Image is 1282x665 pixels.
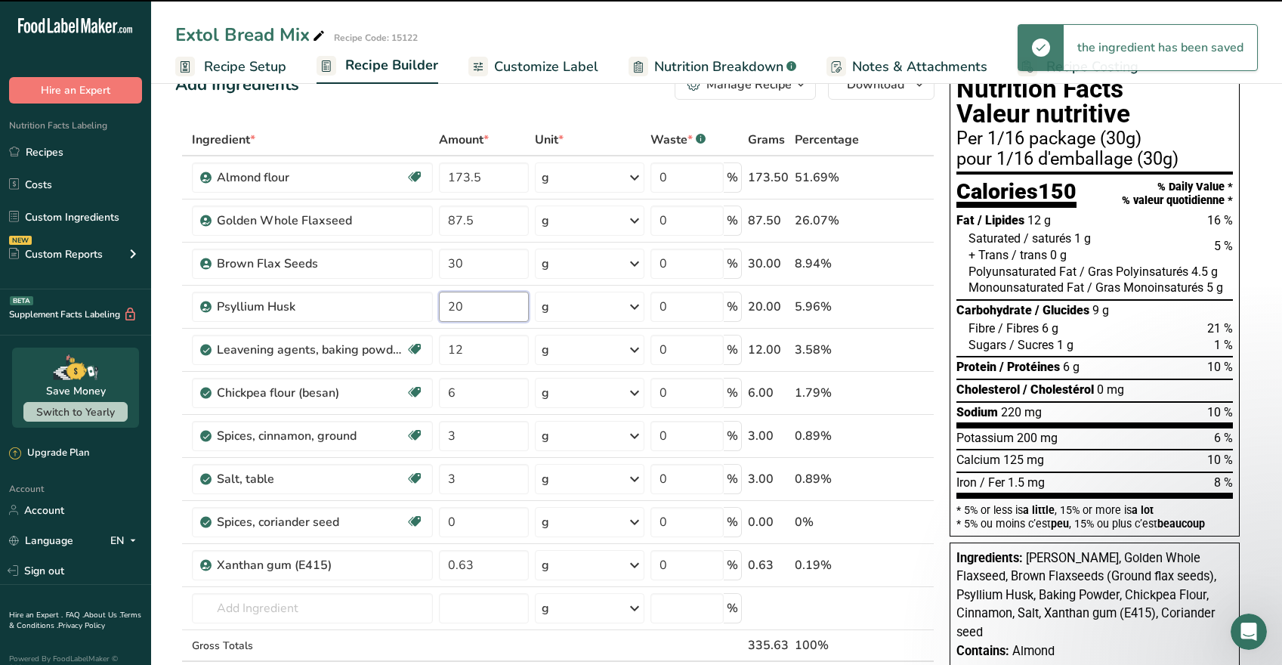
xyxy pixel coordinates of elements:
div: Spices, cinnamon, ground [217,427,406,445]
span: Grams [748,131,785,149]
span: Carbohydrate [956,303,1032,317]
span: Saturated [968,231,1021,246]
div: not really. any discount off of the monthly (month to month) subscription? [66,75,278,119]
span: 1.5 mg [1008,475,1045,490]
div: Waste [650,131,706,149]
div: LIA says… [12,20,290,66]
span: 200 mg [1017,431,1058,445]
div: 100% [795,636,863,654]
div: Golden Whole Flaxseed [217,212,406,230]
div: g [542,427,549,445]
button: Home [236,6,265,35]
span: Recipe Builder [345,55,438,76]
span: Protein [956,360,996,374]
div: Almond flour [217,169,406,187]
span: 10 % [1207,405,1233,419]
div: 0.63 [748,556,789,574]
div: g [542,599,549,617]
span: Sugars [968,338,1006,352]
div: Chickpea flour (besan) [217,384,406,402]
button: Manage Recipe [675,70,816,100]
div: 30.00 [748,255,789,273]
span: a lot [1132,504,1154,516]
span: 5 g [1206,280,1223,295]
a: About Us . [84,610,120,620]
span: / Glucides [1035,303,1089,317]
span: / Gras Polyinsaturés [1080,264,1188,279]
span: / saturés [1024,231,1071,246]
div: Save Money [46,383,106,399]
div: 0.89% [795,470,863,488]
div: Spices, coriander seed [217,513,406,531]
span: / Gras Monoinsaturés [1087,280,1203,295]
span: Nutrition Breakdown [654,57,783,77]
button: Hire an Expert [9,77,142,104]
span: Calcium [956,453,1000,467]
div: 0% [795,513,863,531]
h1: Nutrition Facts Valeur nutritive [956,76,1233,127]
a: Notes & Attachments [826,50,987,84]
a: Hire an Expert . [9,610,63,620]
a: Terms & Conditions . [9,610,141,631]
span: 1 g [1057,338,1073,352]
div: 26.07% [795,212,863,230]
div: BETA [10,296,33,305]
span: Fibre [968,321,995,336]
div: 6.00 [748,384,789,402]
span: 21 % [1207,321,1233,336]
span: 10 % [1207,360,1233,374]
span: 6 % [1214,431,1233,445]
a: Customize Label [468,50,598,84]
span: Customize Label [494,57,598,77]
span: beaucoup [1157,518,1205,530]
iframe: Intercom live chat [1231,614,1267,650]
div: 51.69% [795,169,863,187]
div: Custom Reports [9,246,103,262]
div: g [542,556,549,574]
div: 3.00 [748,427,789,445]
div: not really. any discount off of the monthly (month to month) subscription? [54,66,290,128]
span: Download [847,76,904,94]
div: Psyllium Husk [217,298,406,316]
div: pour 1/16 d'emballage (30g) [956,150,1233,169]
span: peu [1051,518,1069,530]
div: 173.50 [748,169,789,187]
span: 1 g [1074,231,1091,246]
div: 0.89% [795,427,863,445]
span: + Trans [968,248,1009,262]
div: g [542,513,549,531]
div: 5.96% [795,298,863,316]
a: Source reference 110805823: [199,181,211,193]
div: EN [110,531,142,549]
div: Unfortunately, we don't offer discounts on our monthly subscription plan. The monthly plan is $49... [24,150,278,194]
div: 20.00 [748,298,789,316]
div: Recipe Code: 15122 [334,31,418,45]
span: Ingredient [192,131,255,149]
span: Iron [956,475,977,490]
div: NEW [9,236,32,245]
div: Unfortunately, we don't offer discounts on our monthly subscription plan. The monthly plan is $49... [12,141,290,337]
div: Close [265,6,292,33]
a: Recipe Builder [317,48,438,85]
div: Xanthan gum (E415) [217,556,406,574]
span: 4.5 g [1191,264,1218,279]
div: 12.00 [748,341,789,359]
span: Ingredients: [956,551,1023,565]
a: Language [9,527,73,554]
span: / Sucres [1009,338,1054,352]
div: * 5% ou moins c’est , 15% ou plus c’est [956,518,1233,529]
div: Add Ingredients [175,73,299,97]
div: Salt, table [217,470,406,488]
div: The only way to get a discount is by switching to our yearly billing option, which brings the cos... [24,201,278,275]
div: Gen says… [12,66,290,141]
div: 1.79% [795,384,863,402]
span: 125 mg [1003,453,1044,467]
span: Sodium [956,405,998,419]
div: If you prefer to stay month-to-month, the pricing remains at $49/month without any available disc... [24,283,278,327]
span: Amount [439,131,489,149]
span: Contains: [956,644,1009,658]
span: Unit [535,131,564,149]
div: 87.50 [748,212,789,230]
div: 8.94% [795,255,863,273]
div: 0.00 [748,513,789,531]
